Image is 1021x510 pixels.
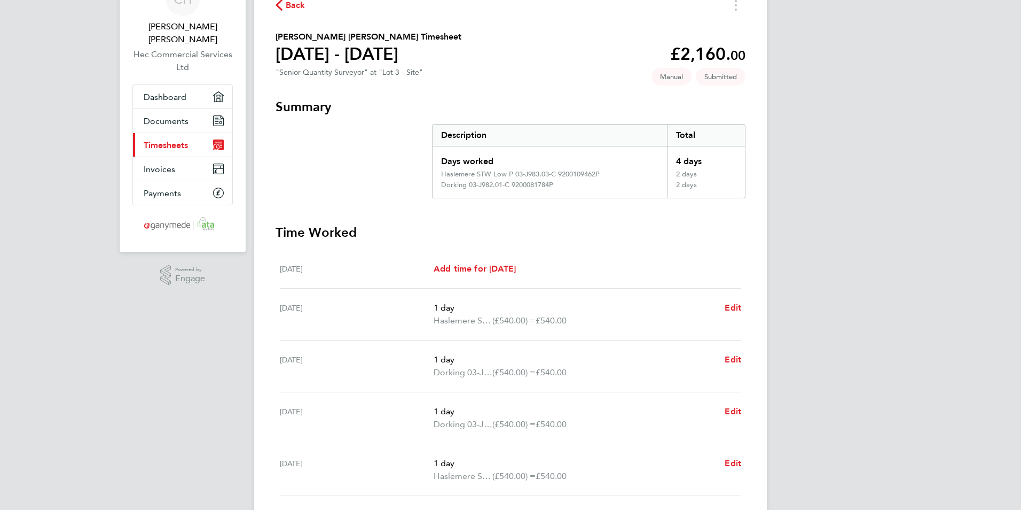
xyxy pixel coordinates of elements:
span: £540.00 [536,471,567,481]
div: Summary [432,124,745,198]
a: Timesheets [133,133,232,157]
span: £540.00 [536,419,567,429]
h2: [PERSON_NAME] [PERSON_NAME] Timesheet [276,30,461,43]
div: [DATE] [280,353,434,379]
h3: Summary [276,98,745,115]
a: Edit [725,353,741,366]
div: [DATE] [280,457,434,483]
a: Documents [133,109,232,133]
span: Connor Hollingsworth [132,20,233,46]
a: Go to home page [132,216,233,233]
span: Haslemere STW Low P 03-J983.03-C 9200109462P [434,470,492,483]
a: Add time for [DATE] [434,262,516,275]
span: This timesheet was manually created. [651,68,692,86]
div: [DATE] [280,405,434,431]
span: £540.00 [536,367,567,377]
h3: Time Worked [276,224,745,241]
a: Edit [725,405,741,418]
a: Hec Commercial Services Ltd [132,48,233,74]
span: 00 [731,48,745,63]
span: Edit [725,303,741,313]
a: Powered byEngage [160,265,206,285]
a: Dashboard [133,85,232,109]
span: Edit [725,354,741,365]
span: Invoices [144,164,175,174]
span: Haslemere STW Low P 03-J983.03-C 9200109462P [434,314,492,327]
span: Edit [725,406,741,416]
span: (£540.00) = [492,315,536,326]
div: Days worked [433,146,667,170]
a: Edit [725,302,741,314]
div: Total [667,125,745,146]
div: Haslemere STW Low P 03-J983.03-C 9200109462P [441,170,600,179]
p: 1 day [434,457,716,470]
span: Edit [725,458,741,468]
span: This timesheet is Submitted. [696,68,745,86]
span: Dorking 03-J982.01-C 9200081784P [434,366,492,379]
span: Dorking 03-J982.01-C 9200081784P [434,418,492,431]
span: Engage [175,274,205,283]
a: Invoices [133,157,232,181]
div: [DATE] [280,302,434,327]
p: 1 day [434,353,716,366]
span: (£540.00) = [492,471,536,481]
span: (£540.00) = [492,419,536,429]
p: 1 day [434,302,716,314]
div: Description [433,125,667,146]
div: 2 days [667,181,745,198]
span: Add time for [DATE] [434,264,516,274]
p: 1 day [434,405,716,418]
span: £540.00 [536,315,567,326]
div: "Senior Quantity Surveyor" at "Lot 3 - Site" [276,68,423,77]
span: Powered by [175,265,205,274]
a: Edit [725,457,741,470]
a: Payments [133,181,232,205]
span: Timesheets [144,140,188,150]
div: 2 days [667,170,745,181]
div: 4 days [667,146,745,170]
span: (£540.00) = [492,367,536,377]
span: Payments [144,188,181,198]
h1: [DATE] - [DATE] [276,43,461,65]
app-decimal: £2,160. [670,44,745,64]
div: [DATE] [280,262,434,275]
span: Dashboard [144,92,186,102]
div: Dorking 03-J982.01-C 9200081784P [441,181,553,189]
span: Documents [144,116,189,126]
img: ganymedesolutions-logo-retina.png [141,216,225,233]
